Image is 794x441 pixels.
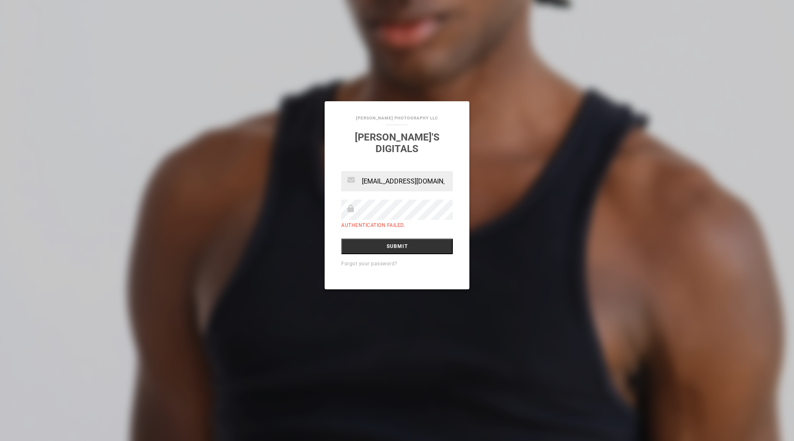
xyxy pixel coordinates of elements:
input: Submit [341,238,453,254]
input: Email [341,171,453,191]
a: Forgot your password? [341,261,397,267]
a: [PERSON_NAME]'s Digitals [355,131,440,155]
a: [PERSON_NAME] Photography LLC [356,116,438,120]
label: Authentication failed. [341,222,405,228]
